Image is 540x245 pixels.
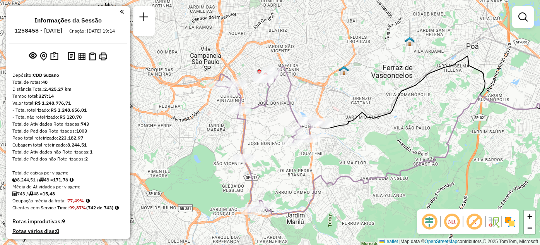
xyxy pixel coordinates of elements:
[81,121,89,127] strong: 743
[67,142,87,148] strong: 8.244,51
[12,218,124,225] h4: Rotas improdutivas:
[67,198,84,204] strong: 77,49%
[425,239,458,244] a: OpenStreetMap
[12,141,124,148] div: Cubagem total roteirizado:
[66,50,77,62] button: Logs desbloquear sessão
[53,177,68,183] strong: 171,76
[33,72,59,78] strong: CDD Suzano
[62,218,65,225] strong: 9
[12,114,124,121] div: - Total não roteirizado:
[34,17,102,24] h4: Informações da Sessão
[12,86,124,93] div: Distância Total:
[12,93,124,100] div: Tempo total:
[66,28,118,35] div: Criação: [DATE] 19:14
[339,66,349,76] img: DS Teste
[136,9,152,27] a: Nova sessão e pesquisa
[115,205,119,210] em: Rotas cross docking consideradas
[69,205,86,210] strong: 99,87%
[443,212,461,231] span: Ocultar NR
[12,205,69,210] span: Clientes com Service Time:
[379,239,398,244] a: Leaflet
[14,27,62,34] h6: 1258458 - [DATE]
[120,7,124,16] a: Clique aqui para minimizar o painel
[39,93,54,99] strong: 327:14
[12,148,124,155] div: Total de Atividades não Roteirizadas:
[12,178,17,182] i: Cubagem total roteirizado
[527,223,532,233] span: −
[524,210,535,222] a: Zoom in
[405,36,415,47] img: 607 UDC Full Ferraz de Vasconcelos
[44,86,72,92] strong: 2.425,27 km
[524,222,535,234] a: Zoom out
[12,107,124,114] div: - Total roteirizado:
[58,135,83,141] strong: 223.182,97
[465,212,484,231] span: Exibir rótulo
[527,211,532,221] span: +
[43,191,55,197] strong: 15,48
[12,128,124,135] div: Total de Pedidos Roteirizados:
[35,100,71,106] strong: R$ 1.248.776,71
[12,155,124,162] div: Total de Pedidos não Roteirizados:
[97,51,109,62] button: Imprimir Rotas
[12,79,124,86] div: Total de rotas:
[12,198,66,204] span: Ocupação média da frota:
[399,239,400,244] span: |
[12,72,124,79] div: Depósito:
[28,192,33,196] i: Total de rotas
[87,51,97,62] button: Visualizar Romaneio
[56,228,59,235] strong: 0
[12,169,124,176] div: Total de caixas por viagem:
[12,183,124,190] div: Média de Atividades por viagem:
[38,50,49,62] button: Centralizar mapa no depósito ou ponto de apoio
[42,79,48,85] strong: 48
[504,216,516,228] img: Exibir/Ocultar setores
[12,176,124,183] div: 8.244,51 / 48 =
[49,50,60,62] button: Painel de Sugestão
[70,178,73,182] i: Meta Caixas/viagem: 159,70 Diferença: 12,06
[12,228,124,235] h4: Rotas vários dias:
[51,107,87,113] strong: R$ 1.248.656,01
[420,212,439,231] span: Ocultar deslocamento
[85,156,88,162] strong: 2
[77,51,87,61] button: Visualizar relatório de Roteirização
[12,100,124,107] div: Valor total:
[515,9,531,25] a: Exibir filtros
[90,149,92,155] strong: 1
[61,237,64,244] strong: 5
[378,238,540,245] div: Map data © contributors,© 2025 TomTom, Microsoft
[60,114,82,120] strong: R$ 120,70
[12,238,64,244] h4: Pedidos com prazo:
[27,50,38,62] button: Exibir sessão original
[12,192,17,196] i: Total de Atividades
[12,121,124,128] div: Total de Atividades Roteirizadas:
[39,178,44,182] i: Total de rotas
[86,198,90,203] em: Média calculada utilizando a maior ocupação (%Peso ou %Cubagem) de cada rota da sessão. Rotas cro...
[86,205,113,210] strong: (742 de 743)
[487,216,500,228] img: Fluxo de ruas
[12,135,124,141] div: Peso total roteirizado:
[12,190,124,197] div: 743 / 48 =
[76,128,87,134] strong: 1003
